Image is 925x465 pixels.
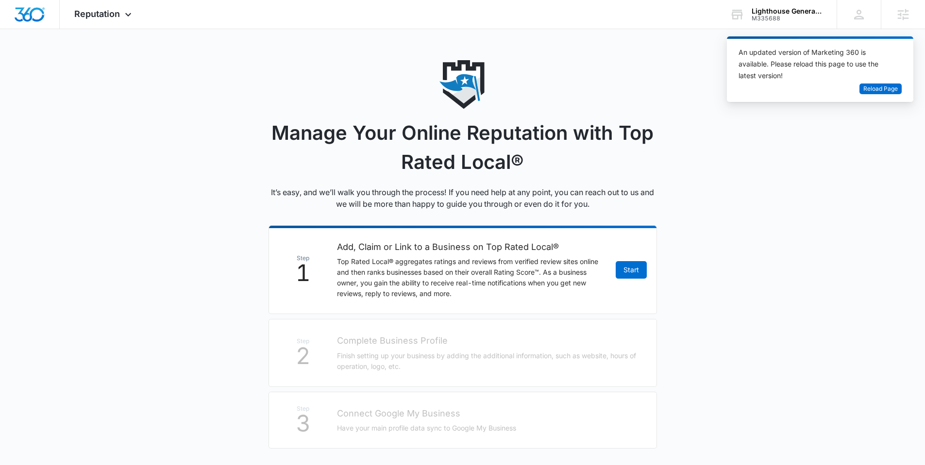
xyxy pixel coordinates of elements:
div: 1 [279,255,327,284]
p: It’s easy, and we’ll walk you through the process! If you need help at any point, you can reach o... [269,186,657,210]
a: Start [616,261,647,279]
h1: Manage Your Online Reputation with Top Rated Local® [269,118,657,177]
span: Reload Page [863,84,898,94]
p: Top Rated Local® aggregates ratings and reviews from verified review sites online and then ranks ... [337,256,606,299]
div: An updated version of Marketing 360 is available. Please reload this page to use the latest version! [739,47,890,82]
span: Reputation [74,9,120,19]
div: account name [752,7,823,15]
button: Reload Page [859,83,902,95]
span: Step [279,255,327,261]
h2: Add, Claim or Link to a Business on Top Rated Local® [337,240,606,254]
div: account id [752,15,823,22]
img: reputation icon [438,60,487,109]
